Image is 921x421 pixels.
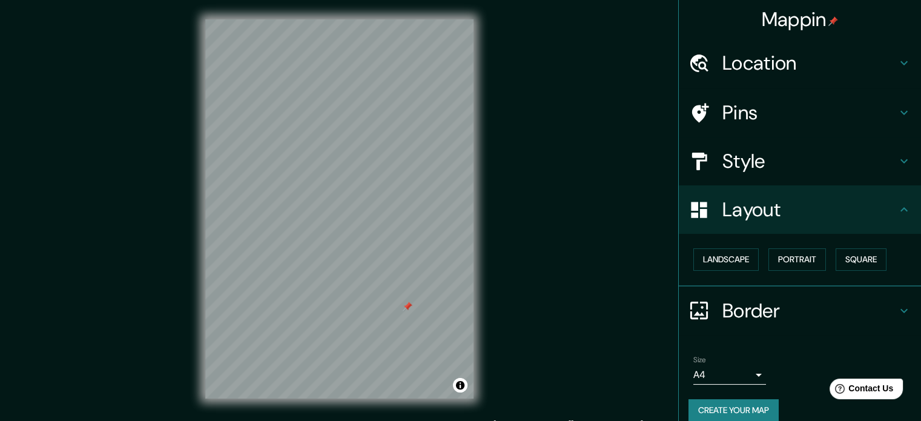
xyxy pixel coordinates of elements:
label: Size [693,354,706,365]
h4: Layout [722,197,897,222]
h4: Location [722,51,897,75]
div: Style [679,137,921,185]
button: Portrait [768,248,826,271]
button: Landscape [693,248,759,271]
canvas: Map [205,19,474,399]
button: Square [836,248,886,271]
h4: Border [722,299,897,323]
div: Layout [679,185,921,234]
button: Toggle attribution [453,378,467,393]
iframe: Help widget launcher [813,374,908,408]
img: pin-icon.png [828,16,838,26]
h4: Mappin [762,7,839,31]
div: Pins [679,88,921,137]
h4: Pins [722,101,897,125]
h4: Style [722,149,897,173]
div: A4 [693,365,766,385]
div: Border [679,287,921,335]
div: Location [679,39,921,87]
